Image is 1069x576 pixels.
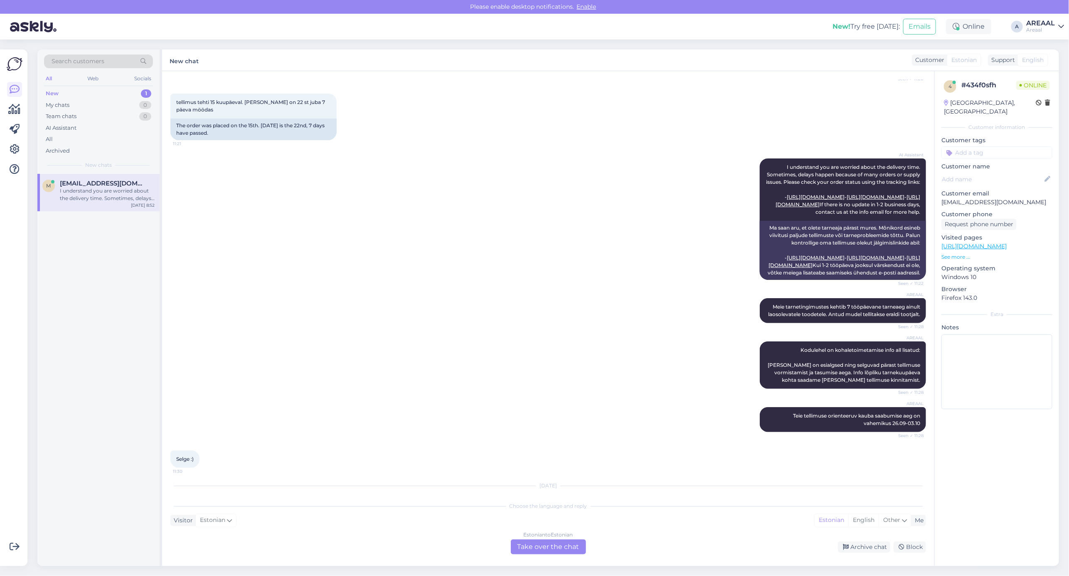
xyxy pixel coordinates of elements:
span: AREAAL [892,335,924,341]
span: Selge :) [176,456,194,462]
div: Block [894,541,926,553]
span: AREAAL [892,292,924,298]
div: Support [988,56,1015,64]
div: Choose the language and reply [170,502,926,510]
p: [EMAIL_ADDRESS][DOMAIN_NAME] [941,198,1052,207]
div: Extra [941,311,1052,318]
span: 11:21 [173,141,204,147]
p: Visited pages [941,233,1052,242]
div: 0 [139,112,151,121]
p: Browser [941,285,1052,294]
div: AI Assistant [46,124,76,132]
div: A [1011,21,1023,32]
a: [URL][DOMAIN_NAME] [847,255,904,261]
button: Emails [903,19,936,35]
div: # 434f0sfh [961,80,1016,90]
a: [URL][DOMAIN_NAME] [787,194,845,200]
a: [URL][DOMAIN_NAME] [787,255,845,261]
span: AI Assistant [892,152,924,158]
span: m [47,183,51,189]
div: I understand you are worried about the delivery time. Sometimes, delays happen because of high de... [60,187,155,202]
div: Try free [DATE]: [833,22,900,32]
a: [URL][DOMAIN_NAME] [941,242,1007,250]
p: Windows 10 [941,273,1052,282]
p: See more ... [941,253,1052,261]
span: 4 [948,83,952,89]
span: tellimus tehti 15 kuupäeval. [PERSON_NAME] on 22 st juba 7 päeva möödas [176,99,326,113]
p: Operating system [941,264,1052,273]
div: 1 [141,89,151,98]
span: Estonian [200,516,225,525]
span: Seen ✓ 11:28 [892,389,924,396]
span: Estonian [951,56,977,64]
div: Archive chat [838,541,890,553]
span: Teie tellimuse orienteeruv kauba saabumise aeg on vahemikus 26.09-03.10 [793,413,921,426]
div: Online [946,19,991,34]
input: Add a tag [941,146,1052,159]
div: Customer [912,56,944,64]
div: [DATE] 8:52 [131,202,155,208]
span: New chats [85,161,112,169]
p: Customer email [941,189,1052,198]
label: New chat [170,54,199,66]
span: Enable [574,3,599,10]
span: 11:30 [173,468,204,475]
p: Notes [941,323,1052,332]
div: Customer information [941,124,1052,131]
p: Customer name [941,162,1052,171]
span: Online [1016,81,1050,90]
p: Customer phone [941,210,1052,219]
div: Estonian [815,514,848,527]
span: Other [883,516,900,524]
a: [URL][DOMAIN_NAME] [847,194,904,200]
div: All [44,73,54,84]
span: Kodulehel on kohaletoimetamise info all lisatud: [PERSON_NAME] on esialgsed ning selguvad pärast ... [768,347,921,383]
div: Visitor [170,516,193,525]
span: English [1022,56,1044,64]
span: Seen ✓ 11:22 [892,280,924,287]
span: I understand you are worried about the delivery time. Sometimes, delays happen because of many or... [766,164,921,215]
p: Firefox 143.0 [941,294,1052,302]
div: Archived [46,147,70,155]
span: Meie tarnetingimustes kehtib 7 tööpäevane tarneaeg ainult laosolevatele toodetele. Antud mudel te... [768,304,921,317]
div: My chats [46,101,69,109]
div: 0 [139,101,151,109]
div: All [46,135,53,143]
span: mati1411@hotmail.com [60,180,146,187]
div: Me [911,516,924,525]
div: Take over the chat [511,539,586,554]
div: AREAAL [1026,20,1055,27]
a: AREAALAreaal [1026,20,1064,33]
input: Add name [942,175,1043,184]
div: Request phone number [941,219,1017,230]
div: Estonian to Estonian [524,531,573,539]
div: Areaal [1026,27,1055,33]
span: Seen ✓ 11:28 [892,324,924,330]
div: Web [86,73,101,84]
div: The order was placed on the 15th. [DATE] is the 22nd, 7 days have passed. [170,119,337,140]
div: Socials [133,73,153,84]
div: Team chats [46,112,76,121]
div: New [46,89,59,98]
div: [DATE] [170,482,926,489]
span: AREAAL [892,400,924,407]
div: Ma saan aru, et olete tarneaja pärast mures. Mõnikord esineb viivitusi paljude tellimuste või tar... [760,221,926,280]
div: [GEOGRAPHIC_DATA], [GEOGRAPHIC_DATA] [944,99,1036,116]
div: English [848,514,879,527]
img: Askly Logo [7,56,22,72]
span: Seen ✓ 11:28 [892,433,924,439]
b: New! [833,22,850,30]
span: Search customers [52,57,104,66]
p: Customer tags [941,136,1052,145]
